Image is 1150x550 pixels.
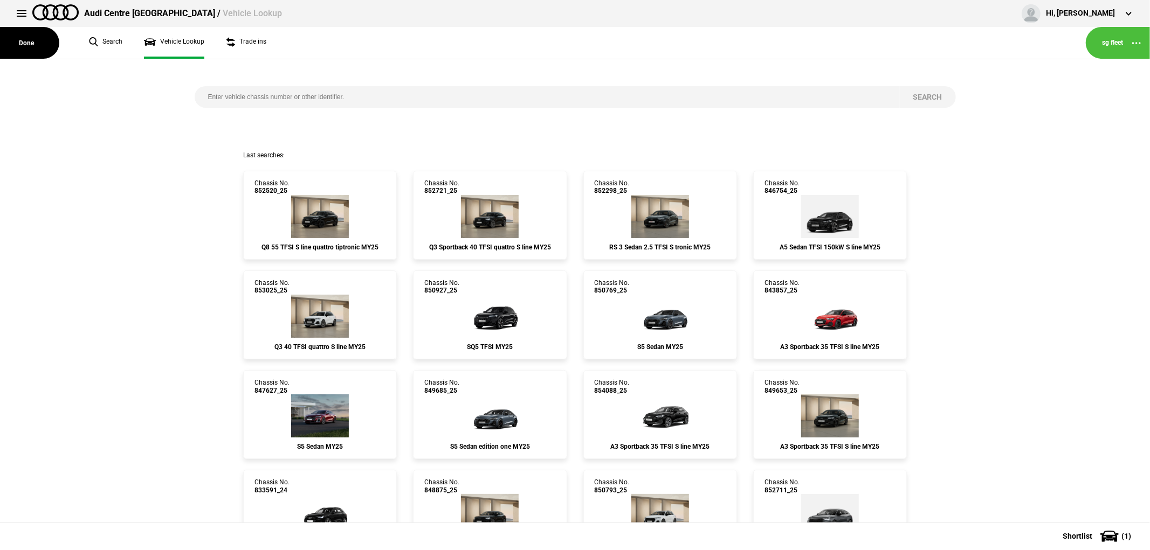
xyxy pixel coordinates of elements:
img: Audi_FU2AZG_25_FW_0E0E_WA9_PAH_9VS_WA7_PYH_3FP_U43_(Nadin:_3FP_9VS_C84_PAH_PYH_SN8_U43_WA7_WA9)_e... [801,195,859,238]
div: Chassis No. [765,478,800,494]
span: 854088_25 [595,387,630,394]
span: Shortlist [1063,532,1092,540]
div: A3 Sportback 35 TFSI S line MY25 [595,443,726,450]
img: Audi_GUBS5Y_25S_GX_0E0E_PAH_2MB_5MK_WA2_3Y4_6FJ_3CX_PQ7_PYH_PWO_56T_(Nadin:_2MB_3CX_3Y4_56T_5MK_6... [458,295,522,338]
div: Chassis No. [595,478,630,494]
div: Chassis No. [595,379,630,394]
a: Search [89,27,122,59]
div: Chassis No. [765,279,800,295]
img: Audi_F3BC6Y_25_EI_2Y2Y_WN9_PXC_6FJ_3S2_52Z_(Nadin:_3S2_52Z_6FJ_C62_PXC_WN9)_ext.png [291,295,349,338]
img: Audi_FU2S5Y_25S_GX_S5S5_5MK_WA2_PQ7_8RT_PYH_PWO_F19_(Nadin:_5MK_8RT_C84_F19_PQ7_PWO_PYH_SN8_WA2)_... [291,394,349,437]
div: Hi, [PERSON_NAME] [1046,8,1115,19]
img: Audi_8YFCYG_25_EI_0E0E_3FB_WXC_4E6_WXC-1_PWL_U35_(Nadin:_3FB_4E6_C55_PWL_U35_WXC)_ext.png [801,394,859,437]
div: Q8 55 TFSI S line quattro tiptronic MY25 [254,243,385,251]
span: 849653_25 [765,387,800,394]
img: Audi_FU2S5Y_25LE_GX_H3H3_PAH_3FP_JH1_(Nadin:_3FP_C84_JH1_PAH_SN8)_ext.png [458,394,522,437]
button: Shortlist(1) [1046,523,1150,549]
div: SQ5 TFSI MY25 [424,343,555,351]
div: S5 Sedan edition one MY25 [424,443,555,450]
div: Chassis No. [254,279,290,295]
span: 850793_25 [595,486,630,494]
a: sg fleet [1102,38,1123,47]
img: Audi_8YMRWY_25_TG_6Y6Y_WA9_PEJ_64U_5J2_(Nadin:_5J2_64U_C48_PEJ_S7K_WA9)_ext.png [631,195,689,238]
div: RS 3 Sedan 2.5 TFSI S tronic MY25 [595,243,726,251]
img: Audi_4MT0X2_25_EI_0E0E_PAH_WC7_N0Q_6FJ_3S2_WF9_F23_WC7-1_(Nadin:_3S2_6FJ_C96_F23_N0Q_PAH_WC7_WF9)... [291,195,349,238]
img: Audi_8YFCYG_25_EI_0E0E_PWL_(Nadin:_C56_PWL)_ext.png [628,394,692,437]
div: Chassis No. [595,179,630,195]
img: Audi_8YFCYG_25_EI_B1B1_3FB_WXC_WXC-1_PWL_U35_(Nadin:_3FB_6FJ_C52_PWL_U35_WXC)_ext.png [798,295,863,338]
div: Chassis No. [595,279,630,295]
img: Audi_F3BCCX_25LE_FZ_2Y2Y_3FU_6FJ_3S2_V72_WN8_(Nadin:_3FU_3S2_6FJ_C62_V72_WN8)_ext.png [631,494,689,537]
div: Chassis No. [424,478,459,494]
button: ... [1123,30,1150,57]
div: Chassis No. [765,179,800,195]
span: 852520_25 [254,187,290,194]
div: Chassis No. [254,379,290,394]
div: Audi Centre [GEOGRAPHIC_DATA] / [84,8,282,19]
img: Audi_F3NC6Y_25_EI_0E0E_PXC_WC7_52Z_2JD_(Nadin:_2JD_52Z_C62_PXC_WC7)_ext.png [461,195,519,238]
span: 846754_25 [765,187,800,194]
div: A3 Sportback 35 TFSI S line MY25 [765,443,896,450]
a: Trade ins [226,27,266,59]
span: 833591_24 [254,486,290,494]
div: Chassis No. [424,179,459,195]
span: 850769_25 [595,287,630,294]
input: Enter vehicle chassis number or other identifier. [195,86,900,108]
div: Q3 40 TFSI quattro S line MY25 [254,343,385,351]
span: Last searches: [243,151,285,159]
div: Q3 Sportback 40 TFSI quattro S line MY25 [424,243,555,251]
div: S5 Sedan MY25 [254,443,385,450]
div: Chassis No. [424,379,459,394]
span: ( 1 ) [1121,532,1131,540]
span: 852298_25 [595,187,630,194]
span: Vehicle Lookup [223,8,282,18]
span: 848875_25 [424,486,459,494]
div: Chassis No. [765,379,800,394]
span: 843857_25 [765,287,800,294]
span: 852711_25 [765,486,800,494]
div: A5 Sedan TFSI 150kW S line MY25 [765,243,896,251]
span: 849685_25 [424,387,459,394]
img: Audi_FU2S5Y_25S_GX_H3H3_PAH_WA2_PQ7_8RT_PYH_PWO_3FP_F19_(Nadin:_3FP_8RT_C95_F19_PAH_PQ7_PWO_PYH_S... [628,295,692,338]
div: S5 Sedan MY25 [595,343,726,351]
img: Audi_F3NCCX_25LE_FZ_6Y6Y_3FB_6FJ_V72_WN8_X8C_(Nadin:_3FB_6FJ_C62_V72_WN8)_ext.png [801,494,859,537]
div: A3 Sportback 35 TFSI S line MY25 [765,343,896,351]
span: 850927_25 [424,287,459,294]
div: Chassis No. [254,179,290,195]
span: 847627_25 [254,387,290,394]
button: Search [900,86,956,108]
img: Audi_F3BBCX_24_FZ_0E0E_MP_WA7-1_4ZD_(Nadin:_3S2_43K_4ZD_5TD_C55_WA7)_ext.png [287,494,352,537]
div: Chassis No. [254,478,290,494]
img: Audi_F3NCCX_25LE_FZ_0E0E_V72_WN8_X8C_(Nadin:_C62_V72_WN8)_ext.png [461,494,519,537]
img: audi.png [32,4,79,20]
span: 852721_25 [424,187,459,194]
span: 853025_25 [254,287,290,294]
a: Vehicle Lookup [144,27,204,59]
div: Chassis No. [424,279,459,295]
